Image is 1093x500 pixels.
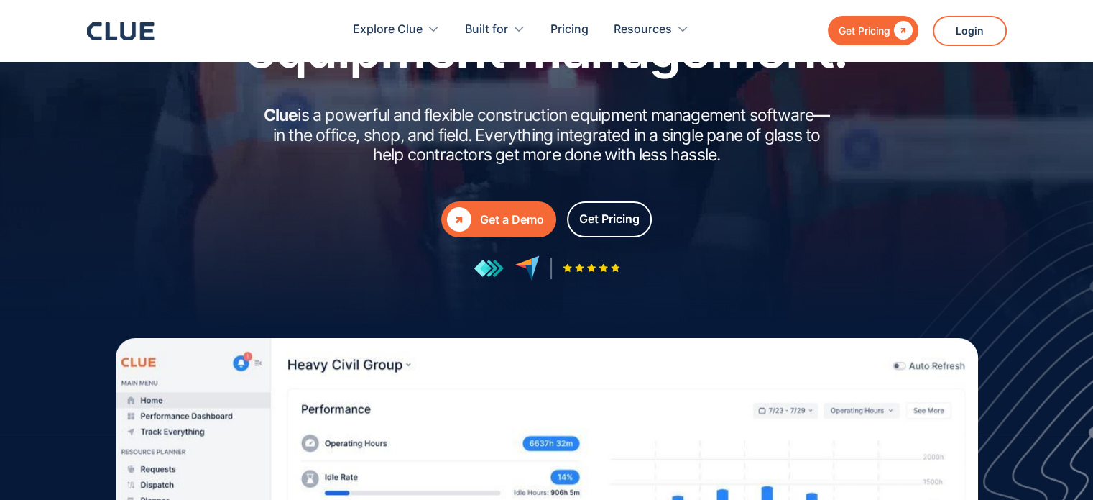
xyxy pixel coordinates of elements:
a: Get a Demo [441,201,556,237]
div: Built for [465,7,525,53]
strong: — [813,105,829,125]
div:  [890,22,913,40]
div: Resources [614,7,689,53]
a: Login [933,16,1007,46]
div: Built for [465,7,508,53]
div: Get Pricing [579,210,640,228]
img: reviews at getapp [474,259,504,278]
div: Resources [614,7,672,53]
div: Explore Clue [353,7,423,53]
div: Get a Demo [480,211,544,229]
a: Get Pricing [828,16,918,45]
a: Pricing [550,7,589,53]
img: reviews at capterra [515,255,540,281]
strong: Clue [264,105,298,125]
div: Get Pricing [839,22,890,40]
iframe: Chat Widget [835,299,1093,500]
h2: is a powerful and flexible construction equipment management software in the office, shop, and fi... [259,106,834,165]
div:  [447,207,471,232]
img: Five-star rating icon [563,263,620,273]
div: Explore Clue [353,7,440,53]
a: Get Pricing [567,201,652,237]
